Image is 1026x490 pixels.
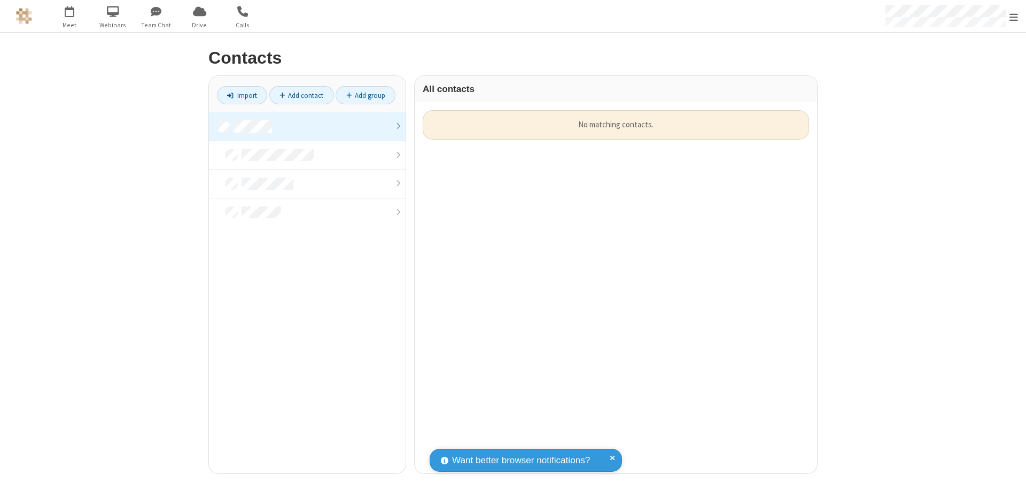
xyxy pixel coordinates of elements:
[180,20,220,30] span: Drive
[93,20,133,30] span: Webinars
[452,454,590,468] span: Want better browser notifications?
[16,8,32,24] img: QA Selenium DO NOT DELETE OR CHANGE
[336,86,395,104] a: Add group
[423,110,809,140] div: No matching contacts.
[217,86,267,104] a: Import
[223,20,263,30] span: Calls
[269,86,334,104] a: Add contact
[50,20,90,30] span: Meet
[136,20,176,30] span: Team Chat
[423,84,809,94] h3: All contacts
[208,49,818,67] h2: Contacts
[415,102,817,473] div: grid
